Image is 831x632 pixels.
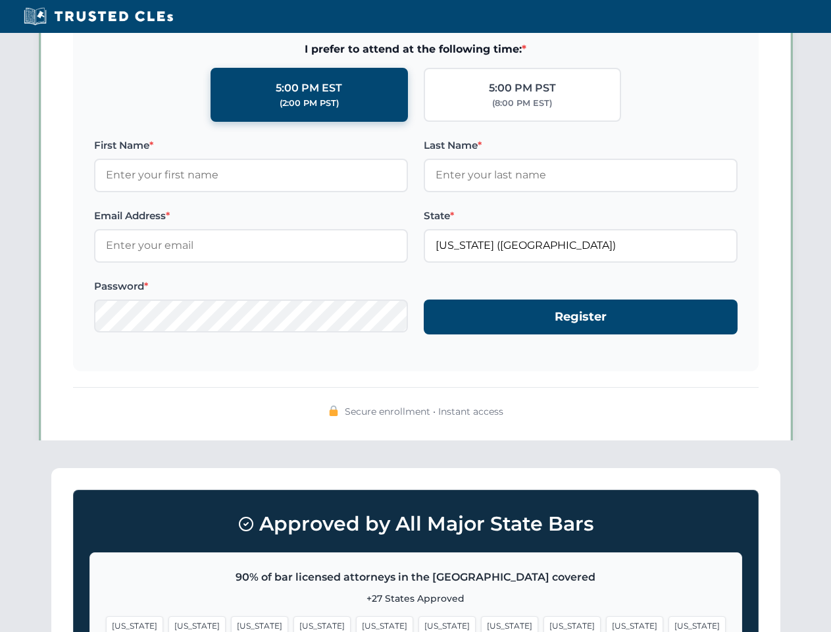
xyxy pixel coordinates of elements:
[94,278,408,294] label: Password
[328,406,339,416] img: 🔒
[94,41,738,58] span: I prefer to attend at the following time:
[20,7,177,26] img: Trusted CLEs
[94,138,408,153] label: First Name
[106,569,726,586] p: 90% of bar licensed attorneys in the [GEOGRAPHIC_DATA] covered
[424,208,738,224] label: State
[424,300,738,334] button: Register
[489,80,556,97] div: 5:00 PM PST
[424,138,738,153] label: Last Name
[280,97,339,110] div: (2:00 PM PST)
[89,506,742,542] h3: Approved by All Major State Bars
[106,591,726,606] p: +27 States Approved
[276,80,342,97] div: 5:00 PM EST
[94,208,408,224] label: Email Address
[345,404,503,419] span: Secure enrollment • Instant access
[94,229,408,262] input: Enter your email
[94,159,408,192] input: Enter your first name
[492,97,552,110] div: (8:00 PM EST)
[424,159,738,192] input: Enter your last name
[424,229,738,262] input: Florida (FL)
